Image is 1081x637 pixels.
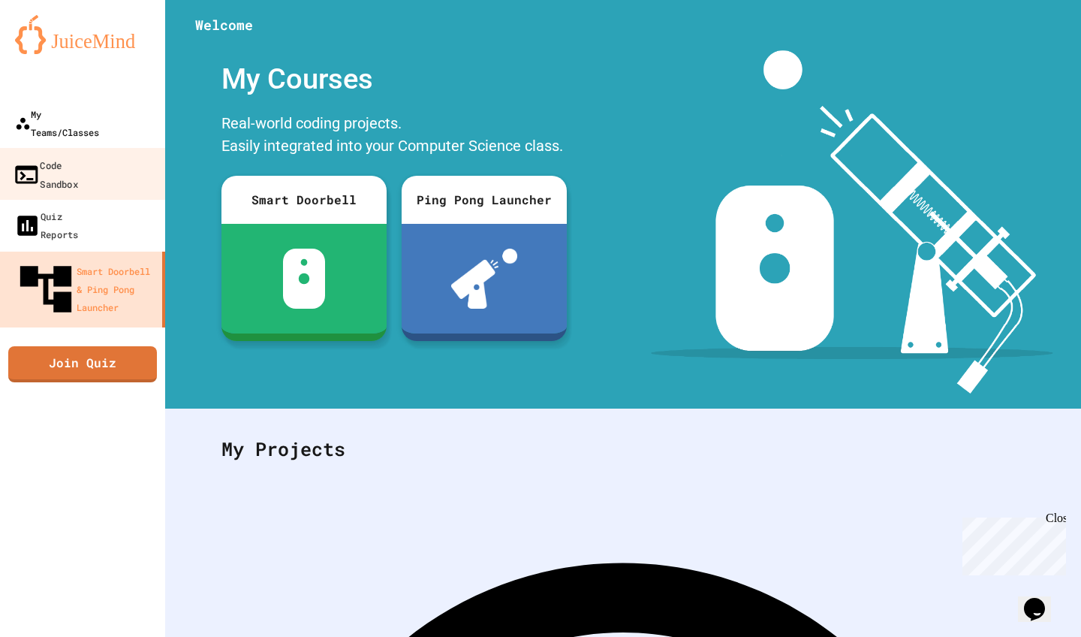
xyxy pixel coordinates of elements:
[214,108,574,165] div: Real-world coding projects. Easily integrated into your Computer Science class.
[13,155,78,192] div: Code Sandbox
[956,512,1066,575] iframe: chat widget
[15,258,156,320] div: Smart Doorbell & Ping Pong Launcher
[14,207,78,244] div: Quiz Reports
[221,176,387,224] div: Smart Doorbell
[6,6,104,95] div: Chat with us now!Close
[1018,577,1066,622] iframe: chat widget
[283,249,326,309] img: sdb-white.svg
[214,50,574,108] div: My Courses
[15,15,150,54] img: logo-orange.svg
[402,176,567,224] div: Ping Pong Launcher
[451,249,518,309] img: ppl-with-ball.png
[651,50,1053,394] img: banner-image-my-projects.png
[15,105,99,141] div: My Teams/Classes
[8,346,157,382] a: Join Quiz
[206,420,1040,479] div: My Projects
